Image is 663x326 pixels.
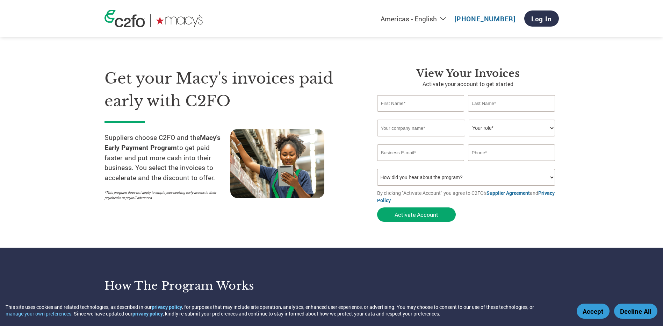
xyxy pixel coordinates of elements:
div: Inavlid Email Address [377,162,464,166]
a: Supplier Agreement [487,190,530,196]
h3: How the program works [105,279,323,293]
select: Title/Role [469,120,555,136]
a: privacy policy [132,310,163,317]
div: Inavlid Phone Number [468,162,555,166]
input: Last Name* [468,95,555,112]
button: Decline All [614,304,657,319]
img: supply chain worker [230,129,324,198]
h1: Get your Macy's invoices paid early with C2FO [105,67,356,112]
strong: Macy's Early Payment Program [105,133,221,152]
button: manage your own preferences [6,310,71,317]
img: c2fo logo [105,10,145,27]
p: By clicking "Activate Account" you agree to C2FO's and [377,189,559,204]
div: Invalid last name or last name is too long [468,112,555,117]
p: Activate your account to get started [377,80,559,88]
img: Macy's [156,14,203,27]
button: Accept [577,304,610,319]
input: Your company name* [377,120,465,136]
input: Phone* [468,144,555,161]
p: *This program does not apply to employees seeking early access to their paychecks or payroll adva... [105,190,223,200]
a: Privacy Policy [377,190,555,204]
a: [PHONE_NUMBER] [454,14,516,23]
button: Activate Account [377,207,456,222]
input: Invalid Email format [377,144,464,161]
a: Log In [524,10,559,27]
div: This site uses cookies and related technologies, as described in our , for purposes that may incl... [6,304,567,317]
h3: View Your Invoices [377,67,559,80]
input: First Name* [377,95,464,112]
div: Invalid first name or first name is too long [377,112,464,117]
a: privacy policy [152,304,182,310]
p: Suppliers choose C2FO and the to get paid faster and put more cash into their business. You selec... [105,133,230,183]
div: Invalid company name or company name is too long [377,137,555,142]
